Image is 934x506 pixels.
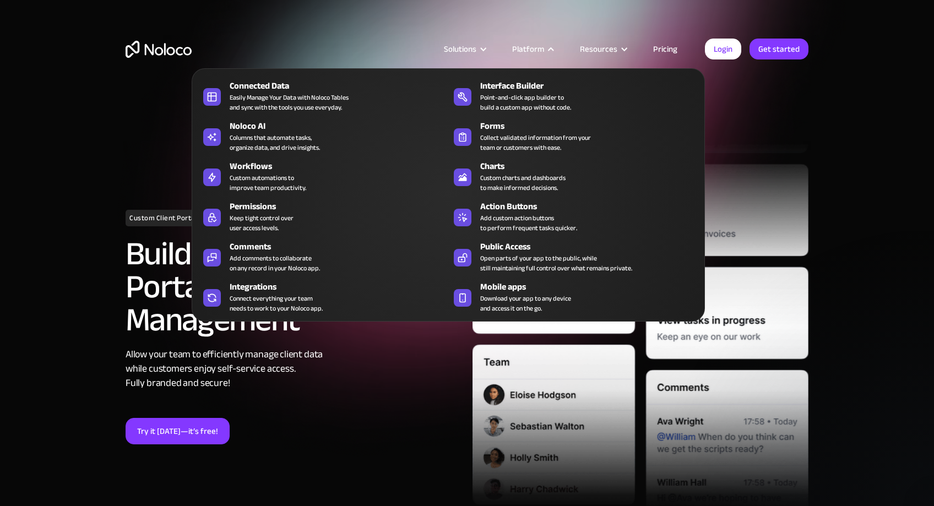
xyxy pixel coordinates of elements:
div: Point-and-click app builder to build a custom app without code. [480,93,571,112]
a: Interface BuilderPoint-and-click app builder tobuild a custom app without code. [448,77,699,115]
a: FormsCollect validated information from yourteam or customers with ease. [448,117,699,155]
div: Custom automations to improve team productivity. [230,173,306,193]
a: Login [705,39,741,59]
a: WorkflowsCustom automations toimprove team productivity. [198,157,448,195]
nav: Platform [192,53,705,322]
div: Platform [498,42,566,56]
div: Comments [230,240,453,253]
a: ChartsCustom charts and dashboardsto make informed decisions. [448,157,699,195]
div: Resources [566,42,639,56]
a: Public AccessOpen parts of your app to the public, whilestill maintaining full control over what ... [448,238,699,275]
div: Interface Builder [480,79,704,93]
div: Noloco AI [230,119,453,133]
a: Get started [750,39,808,59]
div: Mobile apps [480,280,704,293]
div: Keep tight control over user access levels. [230,213,294,233]
div: Allow your team to efficiently manage client data while customers enjoy self-service access. Full... [126,347,461,390]
div: Resources [580,42,617,56]
div: Public Access [480,240,704,253]
a: Noloco AIColumns that automate tasks,organize data, and drive insights. [198,117,448,155]
div: Platform [512,42,544,56]
a: PermissionsKeep tight control overuser access levels. [198,198,448,235]
div: Solutions [444,42,476,56]
a: Connected DataEasily Manage Your Data with Noloco Tablesand sync with the tools you use everyday. [198,77,448,115]
a: Try it [DATE]—it’s free! [126,418,230,444]
a: Action ButtonsAdd custom action buttonsto perform frequent tasks quicker. [448,198,699,235]
a: CommentsAdd comments to collaborateon any record in your Noloco app. [198,238,448,275]
span: Download your app to any device and access it on the go. [480,293,571,313]
div: Connect everything your team needs to work to your Noloco app. [230,293,323,313]
div: Integrations [230,280,453,293]
h2: Build a Custom Client Portal for Seamless Client Management [126,237,461,336]
div: Charts [480,160,704,173]
a: home [126,41,192,58]
div: Add custom action buttons to perform frequent tasks quicker. [480,213,577,233]
div: Open parts of your app to the public, while still maintaining full control over what remains priv... [480,253,632,273]
div: Solutions [430,42,498,56]
h1: Custom Client Portal Builder [126,210,227,226]
div: Add comments to collaborate on any record in your Noloco app. [230,253,320,273]
div: Easily Manage Your Data with Noloco Tables and sync with the tools you use everyday. [230,93,349,112]
a: IntegrationsConnect everything your teamneeds to work to your Noloco app. [198,278,448,315]
div: Columns that automate tasks, organize data, and drive insights. [230,133,320,153]
div: Custom charts and dashboards to make informed decisions. [480,173,566,193]
div: Action Buttons [480,200,704,213]
a: Pricing [639,42,691,56]
a: Mobile appsDownload your app to any deviceand access it on the go. [448,278,699,315]
div: Collect validated information from your team or customers with ease. [480,133,591,153]
div: Workflows [230,160,453,173]
div: Connected Data [230,79,453,93]
div: Forms [480,119,704,133]
div: Permissions [230,200,453,213]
